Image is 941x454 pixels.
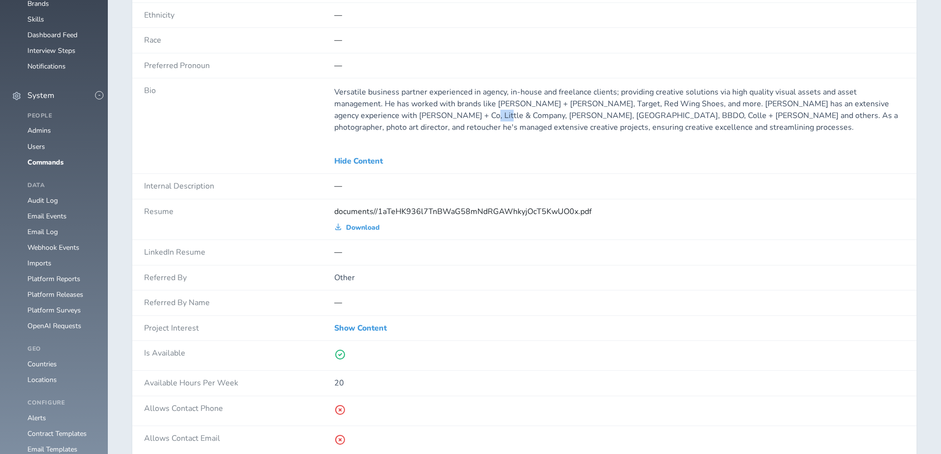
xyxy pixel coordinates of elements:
[27,142,45,151] a: Users
[334,324,387,333] a: Show Content
[334,298,905,307] p: —
[27,274,80,284] a: Platform Reports
[27,413,46,423] a: Alerts
[144,298,334,307] h4: Referred By Name
[334,206,592,217] span: documents//1aTeHK936l7TnBWaG58mNdRGAWhkyjOcT5KwUO0x.pdf
[27,126,51,135] a: Admins
[27,46,75,55] a: Interview Steps
[27,290,83,299] a: Platform Releases
[144,349,334,358] h4: Is Available
[334,247,342,258] span: —
[27,158,64,167] a: Commands
[144,248,334,257] h4: LinkedIn Resume
[334,61,905,70] p: —
[27,445,77,454] a: Email Templates
[27,243,79,252] a: Webhook Events
[144,404,334,413] h4: Allows Contact Phone
[144,11,334,20] h4: Ethnicity
[144,86,334,95] h4: Bio
[27,30,77,40] a: Dashboard Feed
[144,61,334,70] h4: Preferred Pronoun
[144,379,334,387] h4: Available Hours Per Week
[27,321,81,331] a: OpenAI Requests
[144,182,334,191] h4: Internal Description
[334,36,905,45] p: —
[27,113,96,119] h4: People
[95,91,103,99] button: -
[346,224,380,232] span: Download
[334,182,905,191] div: —
[27,196,58,205] a: Audit Log
[334,157,383,166] a: Hide Content
[334,273,905,282] p: Other
[334,86,905,133] p: Versatile business partner experienced in agency, in-house and freelance clients; providing creat...
[27,62,66,71] a: Notifications
[144,36,334,45] h4: Race
[144,434,334,443] h4: Allows Contact Email
[27,182,96,189] h4: Data
[27,429,87,438] a: Contract Templates
[27,400,96,406] h4: Configure
[144,273,334,282] h4: Referred By
[27,375,57,384] a: Locations
[27,306,81,315] a: Platform Surveys
[27,15,44,24] a: Skills
[334,379,905,387] p: 20
[144,324,334,333] h4: Project Interest
[334,11,905,20] p: —
[27,91,54,100] span: System
[27,359,57,369] a: Countries
[27,227,58,237] a: Email Log
[144,207,334,216] h4: Resume
[27,259,51,268] a: Imports
[27,212,67,221] a: Email Events
[27,346,96,353] h4: Geo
